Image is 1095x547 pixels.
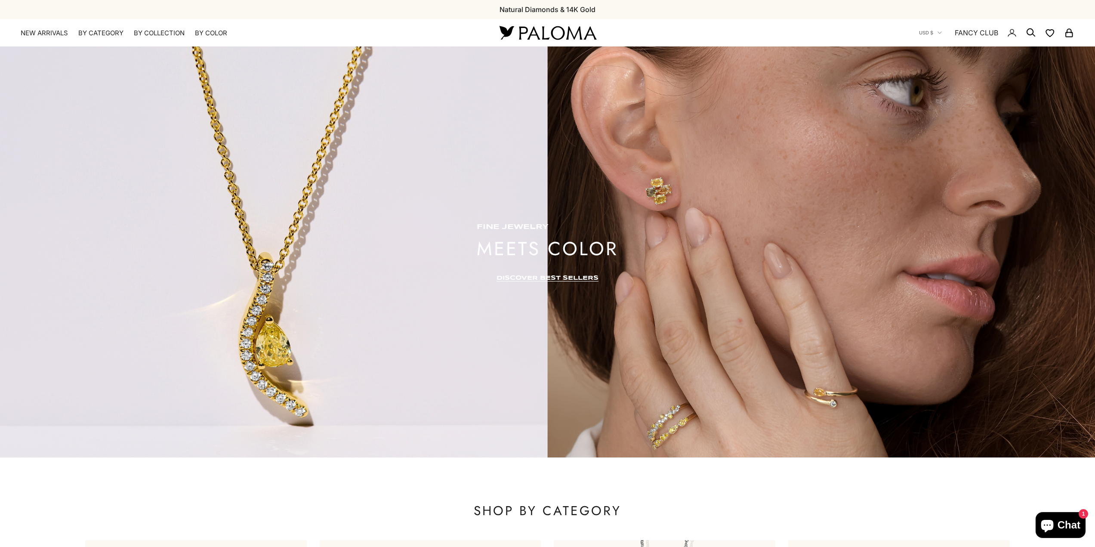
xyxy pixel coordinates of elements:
summary: By Color [195,29,227,37]
summary: By Category [78,29,123,37]
nav: Primary navigation [21,29,479,37]
span: USD $ [919,29,933,37]
p: SHOP BY CATEGORY [85,502,1010,519]
p: meets color [477,240,618,257]
nav: Secondary navigation [919,19,1074,46]
p: Natural Diamonds & 14K Gold [500,4,595,15]
a: DISCOVER BEST SELLERS [497,275,598,281]
button: USD $ [919,29,942,37]
a: FANCY CLUB [955,27,998,38]
summary: By Collection [134,29,185,37]
a: NEW ARRIVALS [21,29,68,37]
p: fine jewelry [477,223,618,232]
inbox-online-store-chat: Shopify online store chat [1033,512,1088,540]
